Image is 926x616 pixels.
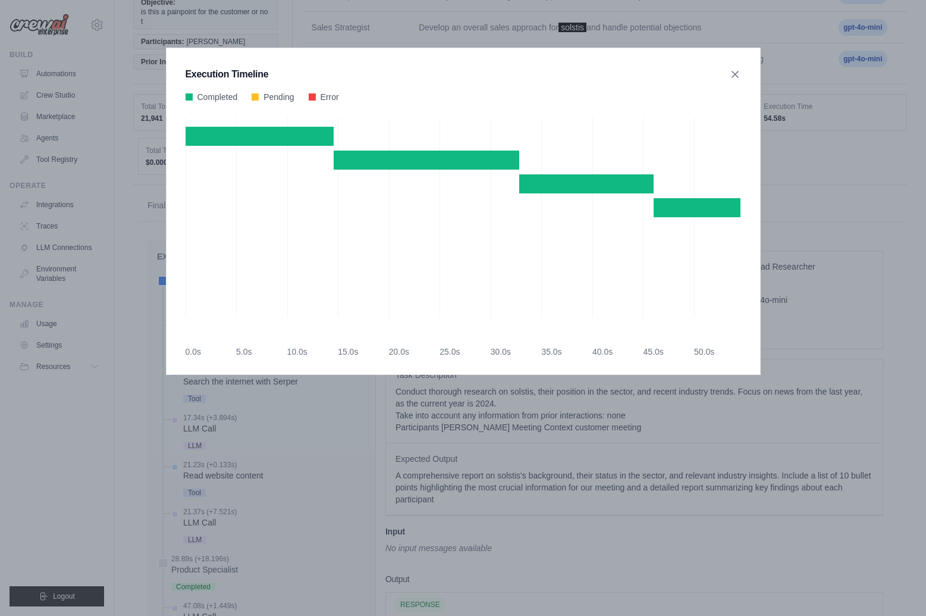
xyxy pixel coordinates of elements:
span: Error [321,91,339,103]
div: 35.0s [541,346,561,358]
div: 10.0s [287,346,307,358]
h3: Execution Timeline [186,67,269,82]
div: 0.0s [186,346,201,358]
div: 40.0s [592,346,613,358]
div: 15.0s [338,346,358,358]
div: 5.0s [236,346,252,358]
iframe: Chat Widget [867,559,926,616]
span: Completed [197,91,238,103]
div: 50.0s [694,346,714,358]
div: 20.0s [389,346,409,358]
div: 45.0s [643,346,663,358]
span: Pending [263,91,294,103]
div: 30.0s [491,346,511,358]
div: 25.0s [440,346,460,358]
